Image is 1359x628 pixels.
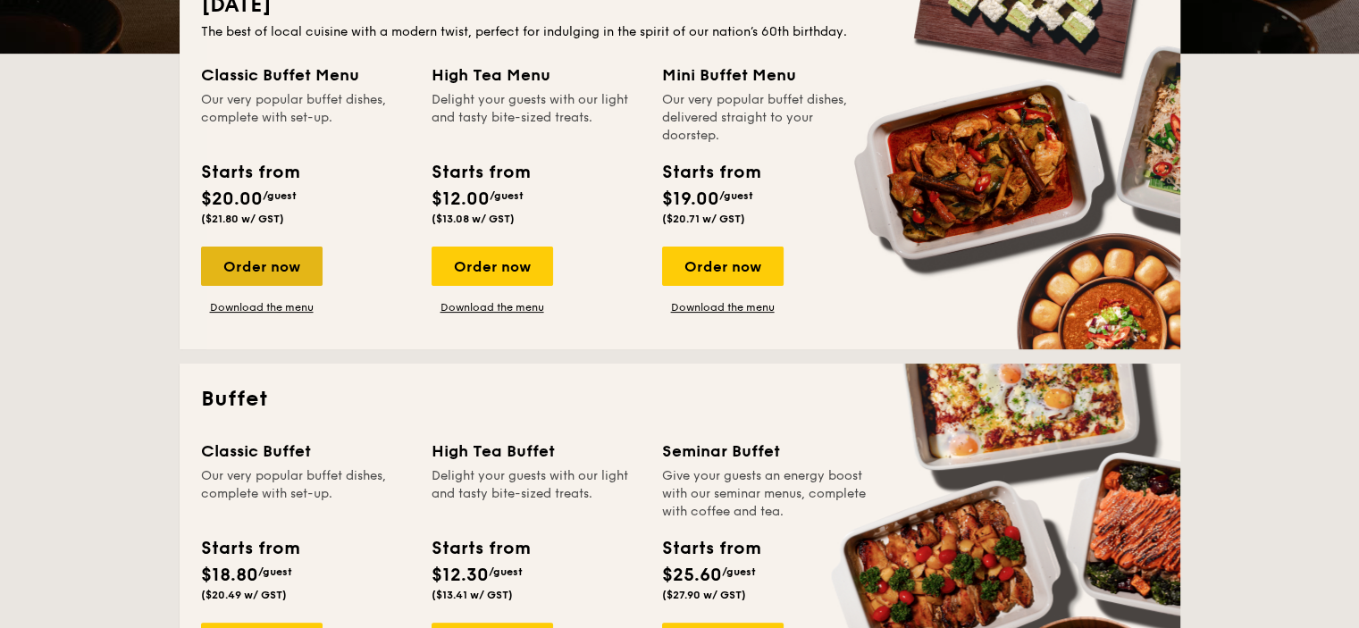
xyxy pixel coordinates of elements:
div: Delight your guests with our light and tasty bite-sized treats. [432,91,641,145]
div: Starts from [432,535,529,562]
div: Starts from [432,159,529,186]
span: /guest [719,189,753,202]
div: Seminar Buffet [662,439,871,464]
span: $18.80 [201,565,258,586]
div: Our very popular buffet dishes, complete with set-up. [201,91,410,145]
div: Starts from [662,159,759,186]
div: Order now [662,247,784,286]
span: $25.60 [662,565,722,586]
div: Classic Buffet [201,439,410,464]
a: Download the menu [432,300,553,314]
div: Give your guests an energy boost with our seminar menus, complete with coffee and tea. [662,467,871,521]
span: $19.00 [662,188,719,210]
div: Starts from [662,535,759,562]
a: Download the menu [662,300,784,314]
span: /guest [258,565,292,578]
span: ($13.41 w/ GST) [432,589,513,601]
span: ($13.08 w/ GST) [432,213,515,225]
span: /guest [490,189,524,202]
div: Order now [432,247,553,286]
span: $12.00 [432,188,490,210]
span: /guest [263,189,297,202]
div: Starts from [201,159,298,186]
span: ($21.80 w/ GST) [201,213,284,225]
span: $20.00 [201,188,263,210]
div: High Tea Buffet [432,439,641,464]
div: Our very popular buffet dishes, delivered straight to your doorstep. [662,91,871,145]
div: Classic Buffet Menu [201,63,410,88]
div: Order now [201,247,323,286]
div: Mini Buffet Menu [662,63,871,88]
span: ($20.71 w/ GST) [662,213,745,225]
div: Starts from [201,535,298,562]
span: ($27.90 w/ GST) [662,589,746,601]
span: /guest [489,565,523,578]
h2: Buffet [201,385,1159,414]
div: Delight your guests with our light and tasty bite-sized treats. [432,467,641,521]
span: $12.30 [432,565,489,586]
div: Our very popular buffet dishes, complete with set-up. [201,467,410,521]
span: /guest [722,565,756,578]
a: Download the menu [201,300,323,314]
div: High Tea Menu [432,63,641,88]
span: ($20.49 w/ GST) [201,589,287,601]
div: The best of local cuisine with a modern twist, perfect for indulging in the spirit of our nation’... [201,23,1159,41]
